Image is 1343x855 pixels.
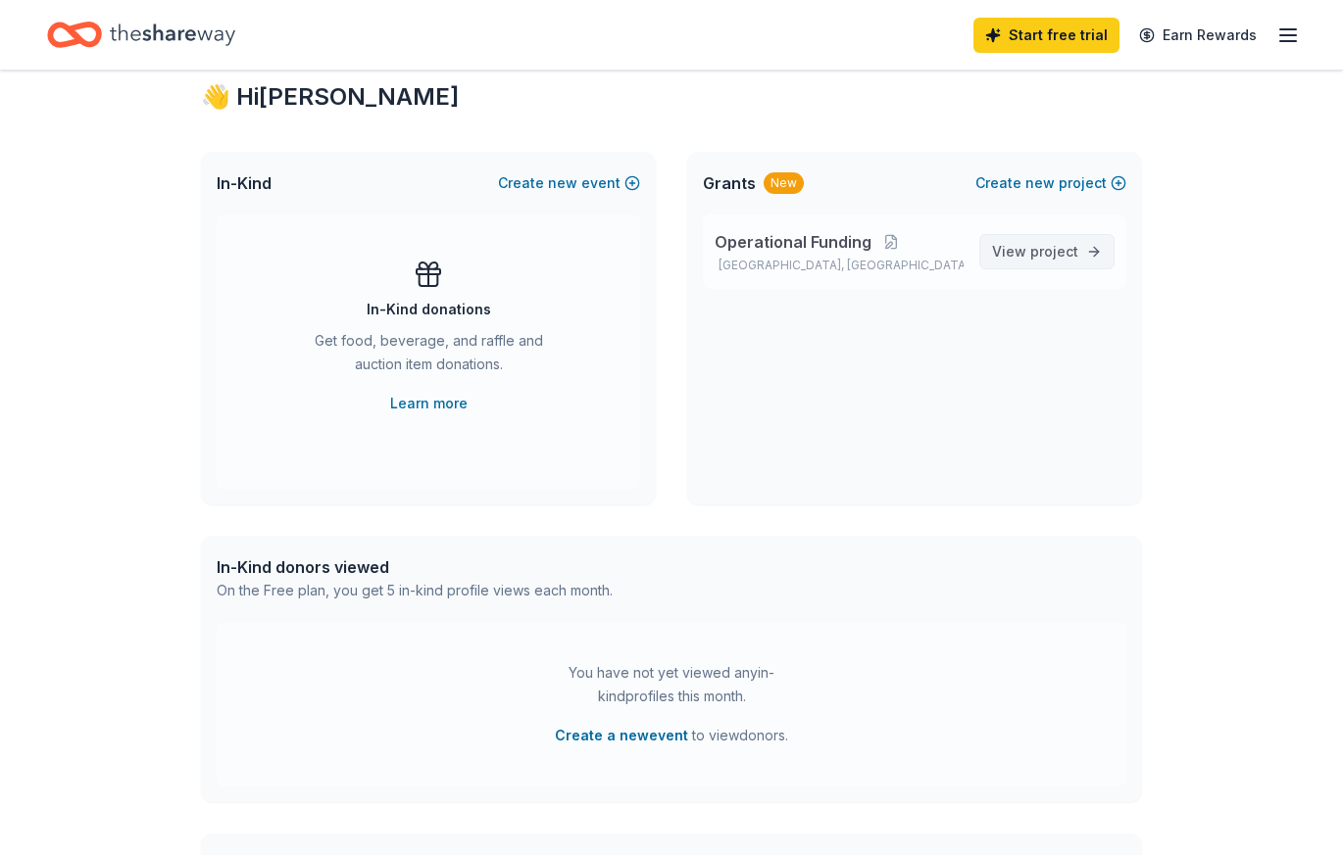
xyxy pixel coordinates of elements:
button: Createnewevent [498,171,640,195]
span: to view donors . [555,724,788,747]
div: 👋 Hi [PERSON_NAME] [201,81,1142,113]
div: On the Free plan, you get 5 in-kind profile views each month. [217,579,613,602]
button: Create a newevent [555,724,688,747]
button: Createnewproject [975,171,1126,195]
a: Earn Rewards [1127,18,1268,53]
span: View [992,240,1078,263]
span: new [1025,171,1055,195]
span: Operational Funding [715,230,871,254]
span: In-Kind [217,171,272,195]
div: You have not yet viewed any in-kind profiles this month. [549,661,794,708]
span: new [548,171,577,195]
a: Start free trial [973,18,1119,53]
div: In-Kind donors viewed [217,555,613,579]
p: [GEOGRAPHIC_DATA], [GEOGRAPHIC_DATA] [715,258,964,273]
span: Grants [703,171,756,195]
div: Get food, beverage, and raffle and auction item donations. [295,329,562,384]
span: project [1030,243,1078,260]
a: Home [47,12,235,58]
a: View project [979,234,1115,269]
a: Learn more [390,392,468,415]
div: New [764,172,804,194]
div: In-Kind donations [367,298,491,321]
